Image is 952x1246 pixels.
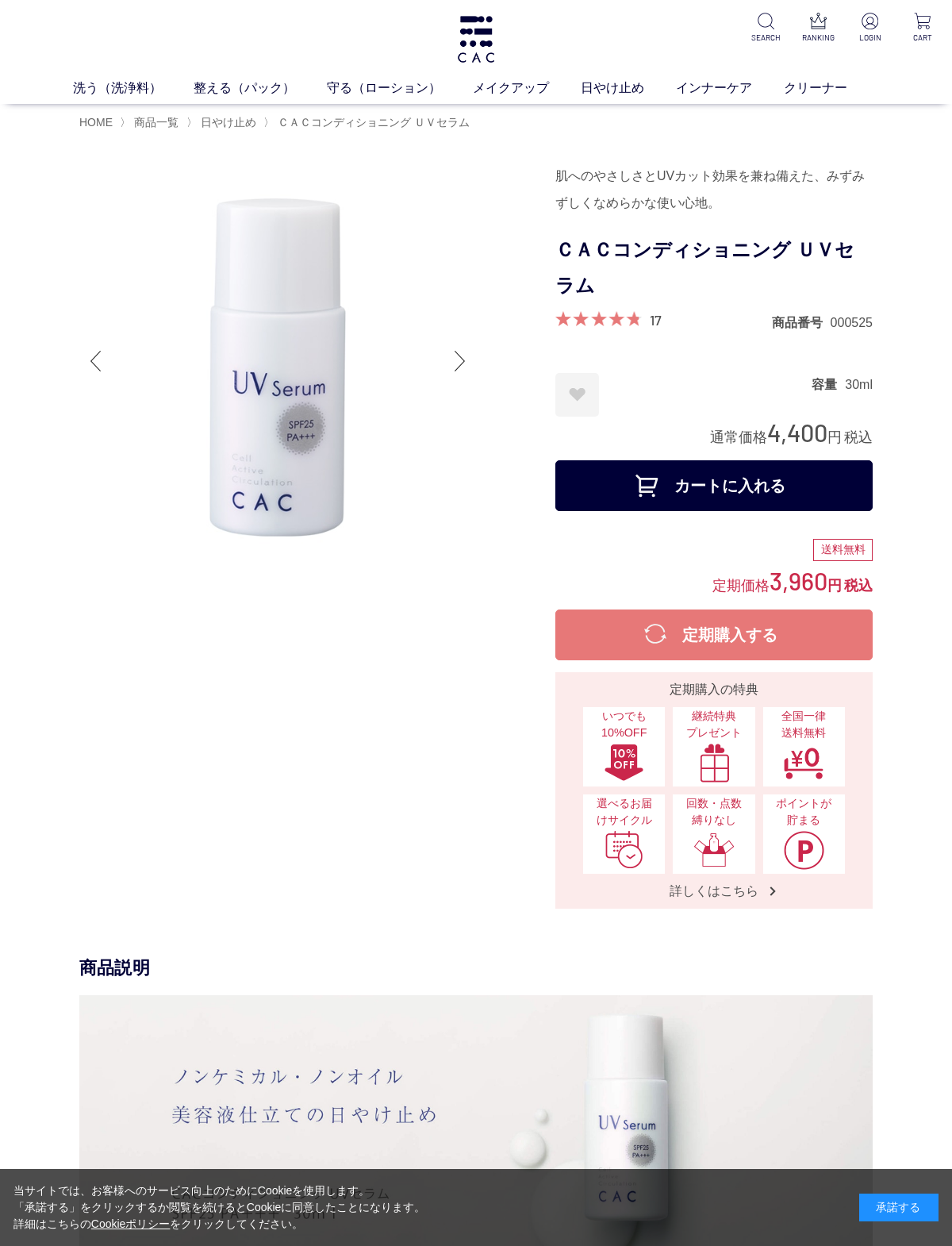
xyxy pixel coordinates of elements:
[555,672,873,909] a: 定期購入の特典 いつでも10%OFFいつでも10%OFF 継続特典プレゼント継続特典プレゼント 全国一律送料無料全国一律送料無料 選べるお届けサイクル選べるお届けサイクル 回数・点数縛りなし回数...
[801,13,835,44] a: RANKING
[555,233,873,304] h1: ＣＡＣコンディショニング ＵＶセラム
[278,116,470,129] span: ＣＡＣコンディショニング ＵＶセラム
[844,429,873,445] span: 税込
[134,116,178,129] span: 商品一覧
[131,116,178,129] a: 商品一覧
[783,743,824,783] img: 全国一律送料無料
[812,376,845,393] dt: 容量
[771,795,837,829] span: ポイントが貯まる
[693,743,735,783] img: 継続特典プレゼント
[770,566,827,595] span: 3,960
[327,79,473,98] a: 守る（ローション）
[604,830,645,870] img: 選べるお届けサイクル
[13,1183,426,1233] div: 当サイトでは、お客様へのサービス向上のためにCookieを使用します。 「承諾する」をクリックするか閲覧を続けるとCookieに同意したことになります。 詳細はこちらの をクリックしてください。
[771,708,837,742] span: 全国一律 送料無料
[79,116,113,129] a: HOME
[186,115,260,130] li: 〉
[555,610,873,660] button: 定期購入する
[555,373,599,417] a: お気に入りに登録する
[906,13,939,44] a: CART
[91,1217,171,1230] a: Cookieポリシー
[681,708,747,742] span: 継続特典 プレゼント
[783,830,824,870] img: ポイントが貯まる
[120,115,182,130] li: 〉
[749,13,782,44] a: SEARCH
[555,460,873,511] button: カートに入れる
[844,578,873,594] span: 税込
[681,795,747,829] span: 回数・点数縛りなし
[710,429,767,445] span: 通常価格
[604,743,645,783] img: いつでも10%OFF
[831,314,873,331] dd: 000525
[854,13,887,44] a: LOGIN
[79,163,476,560] img: ＣＡＣコンディショニング ＵＶセラム
[676,79,784,98] a: インナーケア
[194,79,327,98] a: 整える（パック）
[274,116,470,129] a: ＣＡＣコンディショニング ＵＶセラム
[591,795,657,829] span: 選べるお届けサイクル
[198,116,256,129] a: 日やけ止め
[813,539,873,561] div: 送料無料
[73,79,194,98] a: 洗う（洗浄料）
[827,429,842,445] span: 円
[581,79,676,98] a: 日やけ止め
[827,578,842,594] span: 円
[455,16,497,63] img: logo
[767,417,827,447] span: 4,400
[845,376,873,393] dd: 30ml
[591,708,657,742] span: いつでも10%OFF
[784,79,879,98] a: クリーナー
[859,1194,939,1221] div: 承諾する
[772,314,831,331] dt: 商品番号
[555,163,873,217] div: 肌へのやさしさとUVカット効果を兼ね備えた、みずみずしくなめらかな使い心地。
[749,32,782,44] p: SEARCH
[263,115,474,130] li: 〉
[650,311,662,329] a: 17
[201,116,256,129] span: 日やけ止め
[79,956,873,979] div: 商品説明
[473,79,581,98] a: メイクアップ
[654,883,774,899] span: 詳しくはこちら
[712,576,770,594] span: 定期価格
[801,32,835,44] p: RANKING
[693,830,735,870] img: 回数・点数縛りなし
[906,32,939,44] p: CART
[854,32,887,44] p: LOGIN
[562,680,866,699] div: 定期購入の特典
